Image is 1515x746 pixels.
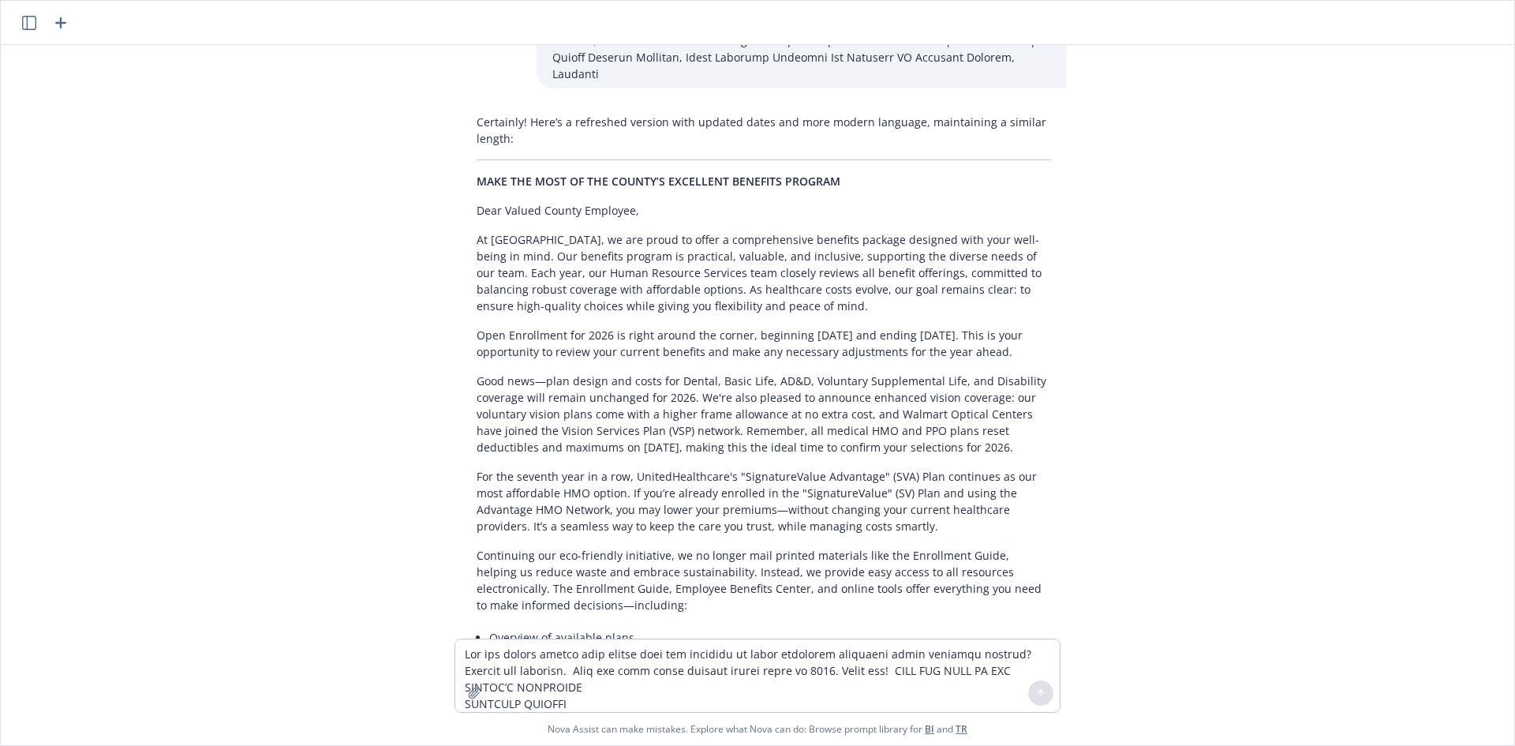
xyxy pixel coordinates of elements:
[477,547,1051,613] p: Continuing our eco-friendly initiative, we no longer mail printed materials like the Enrollment G...
[477,114,1051,147] p: Certainly! Here’s a refreshed version with updated dates and more modern language, maintaining a ...
[477,174,840,189] span: MAKE THE MOST OF THE COUNTY’S EXCELLENT BENEFITS PROGRAM
[477,202,1051,219] p: Dear Valued County Employee,
[477,231,1051,314] p: At [GEOGRAPHIC_DATA], we are proud to offer a comprehensive benefits package designed with your w...
[925,722,934,736] a: BI
[548,713,967,745] span: Nova Assist can make mistakes. Explore what Nova can do: Browse prompt library for and
[477,327,1051,360] p: Open Enrollment for 2026 is right around the corner, beginning [DATE] and ending [DATE]. This is ...
[477,373,1051,455] p: Good news—plan design and costs for Dental, Basic Life, AD&D, Voluntary Supplemental Life, and Di...
[489,626,1051,649] li: Overview of available plans
[477,468,1051,534] p: For the seventh year in a row, UnitedHealthcare's "SignatureValue Advantage" (SVA) Plan continues...
[956,722,967,736] a: TR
